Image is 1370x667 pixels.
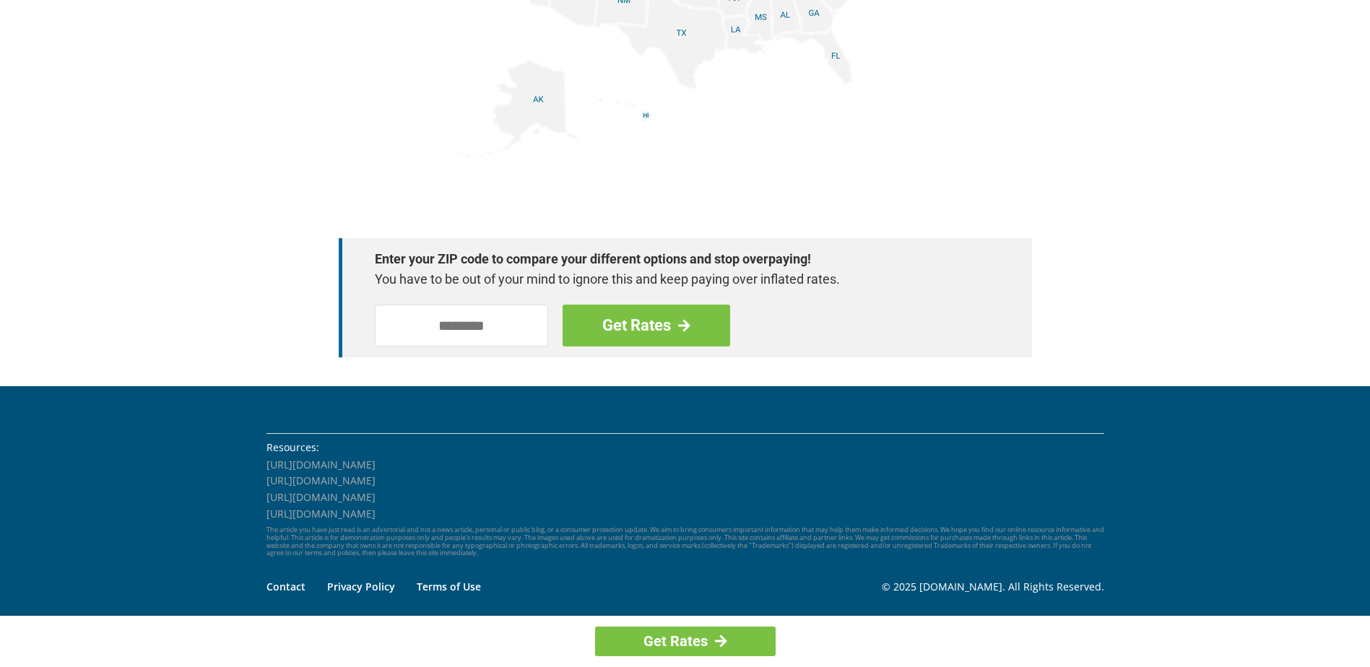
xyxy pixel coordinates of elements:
[375,269,981,289] p: You have to be out of your mind to ignore this and keep paying over inflated rates.
[266,440,1104,455] li: Resources:
[266,490,376,504] a: [URL][DOMAIN_NAME]
[563,305,730,346] a: Get Rates
[595,627,776,656] a: Get Rates
[266,507,376,520] a: [URL][DOMAIN_NAME]
[882,579,1104,595] p: © 2025 [DOMAIN_NAME]. All Rights Reserved.
[417,580,481,593] a: Terms of Use
[266,458,376,471] a: [URL][DOMAIN_NAME]
[266,580,305,593] a: Contact
[327,580,395,593] a: Privacy Policy
[266,474,376,487] a: [URL][DOMAIN_NAME]
[266,526,1104,557] p: The article you have just read is an advertorial and not a news article, personal or public blog,...
[375,249,981,269] strong: Enter your ZIP code to compare your different options and stop overpaying!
